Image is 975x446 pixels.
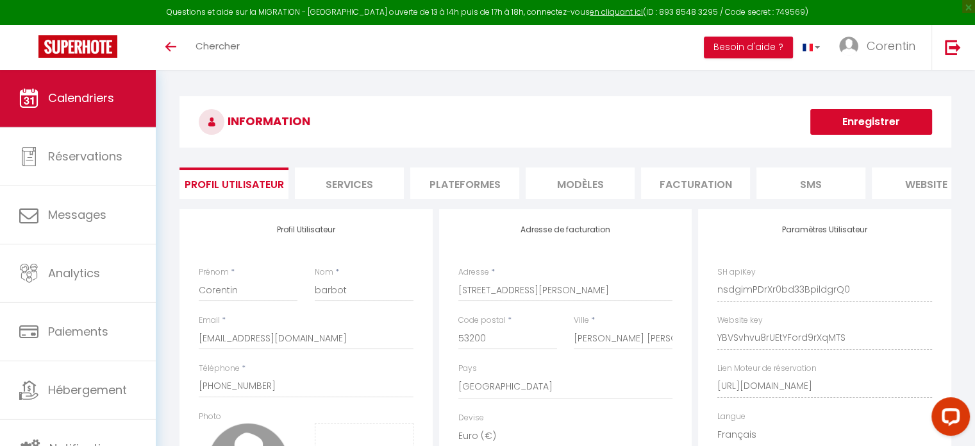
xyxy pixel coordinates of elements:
h4: Profil Utilisateur [199,225,413,234]
label: Prénom [199,266,229,279]
label: Devise [458,412,484,424]
label: SH apiKey [717,266,756,279]
img: ... [839,37,858,56]
a: Chercher [186,25,249,70]
h3: INFORMATION [179,96,951,148]
span: Hébergement [48,382,127,398]
h4: Paramètres Utilisateur [717,225,932,234]
li: Services [295,167,404,199]
li: Profil Utilisateur [179,167,288,199]
a: en cliquant ici [590,6,643,17]
button: Enregistrer [810,109,932,135]
label: Email [199,314,220,327]
span: Chercher [196,39,240,53]
img: logout [945,39,961,55]
label: Téléphone [199,363,240,375]
label: Adresse [458,266,489,279]
label: Langue [717,411,746,423]
a: ... Corentin [829,25,931,70]
img: Super Booking [38,35,117,58]
span: Réservations [48,148,122,164]
li: Plateformes [410,167,519,199]
li: MODÈLES [526,167,635,199]
span: Messages [48,207,106,223]
label: Ville [574,314,589,327]
span: Analytics [48,265,100,281]
label: Lien Moteur de réservation [717,363,817,375]
li: SMS [756,167,865,199]
label: Pays [458,363,477,375]
label: Code postal [458,314,506,327]
iframe: LiveChat chat widget [921,392,975,446]
span: Paiements [48,323,108,339]
li: Facturation [641,167,750,199]
label: Photo [199,411,221,423]
label: Website key [717,314,763,327]
span: Calendriers [48,90,114,106]
button: Besoin d'aide ? [704,37,793,58]
label: Nom [315,266,333,279]
h4: Adresse de facturation [458,225,673,234]
span: Corentin [867,38,915,54]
